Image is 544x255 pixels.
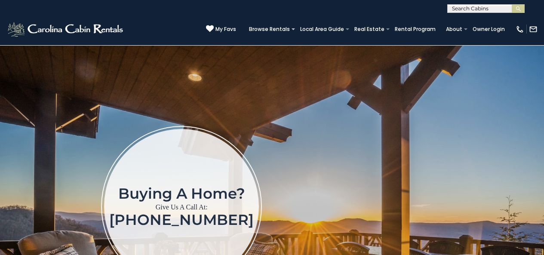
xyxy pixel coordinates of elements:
a: About [442,23,467,35]
a: Real Estate [350,23,389,35]
a: Owner Login [468,23,509,35]
a: Rental Program [390,23,440,35]
a: [PHONE_NUMBER] [109,211,254,229]
a: Local Area Guide [296,23,348,35]
span: My Favs [215,25,236,33]
a: Browse Rentals [245,23,294,35]
img: White-1-2.png [6,21,126,38]
h1: Buying a home? [109,186,254,201]
img: phone-regular-white.png [516,25,524,34]
a: My Favs [206,25,236,34]
img: mail-regular-white.png [529,25,538,34]
p: Give Us A Call At: [109,201,254,213]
